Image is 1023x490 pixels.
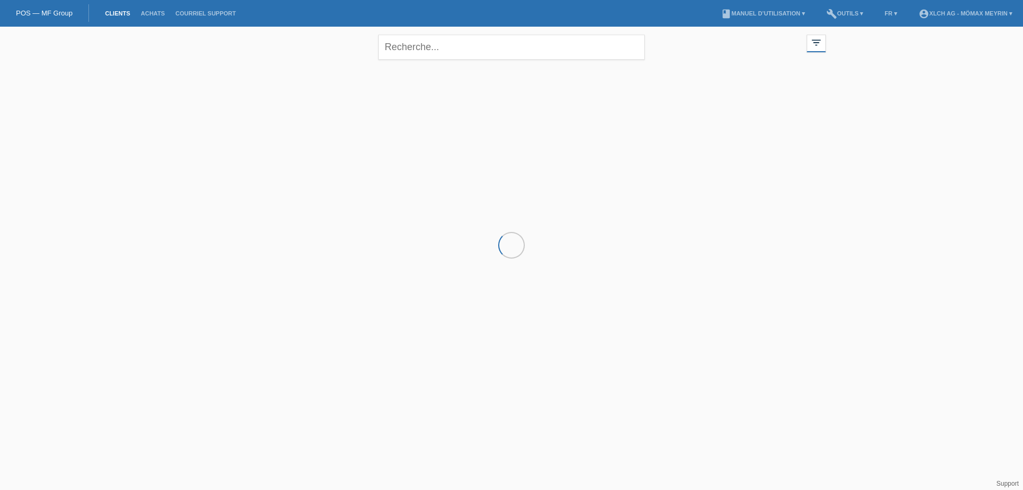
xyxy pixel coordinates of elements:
a: Support [996,480,1019,487]
a: FR ▾ [879,10,903,17]
i: build [826,9,837,19]
i: filter_list [810,37,822,49]
a: POS — MF Group [16,9,72,17]
a: Courriel Support [170,10,241,17]
a: Achats [135,10,170,17]
i: book [721,9,732,19]
input: Recherche... [378,35,645,60]
a: Clients [100,10,135,17]
i: account_circle [919,9,929,19]
a: bookManuel d’utilisation ▾ [716,10,810,17]
a: account_circleXLCH AG - Mömax Meyrin ▾ [913,10,1018,17]
a: buildOutils ▾ [821,10,868,17]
